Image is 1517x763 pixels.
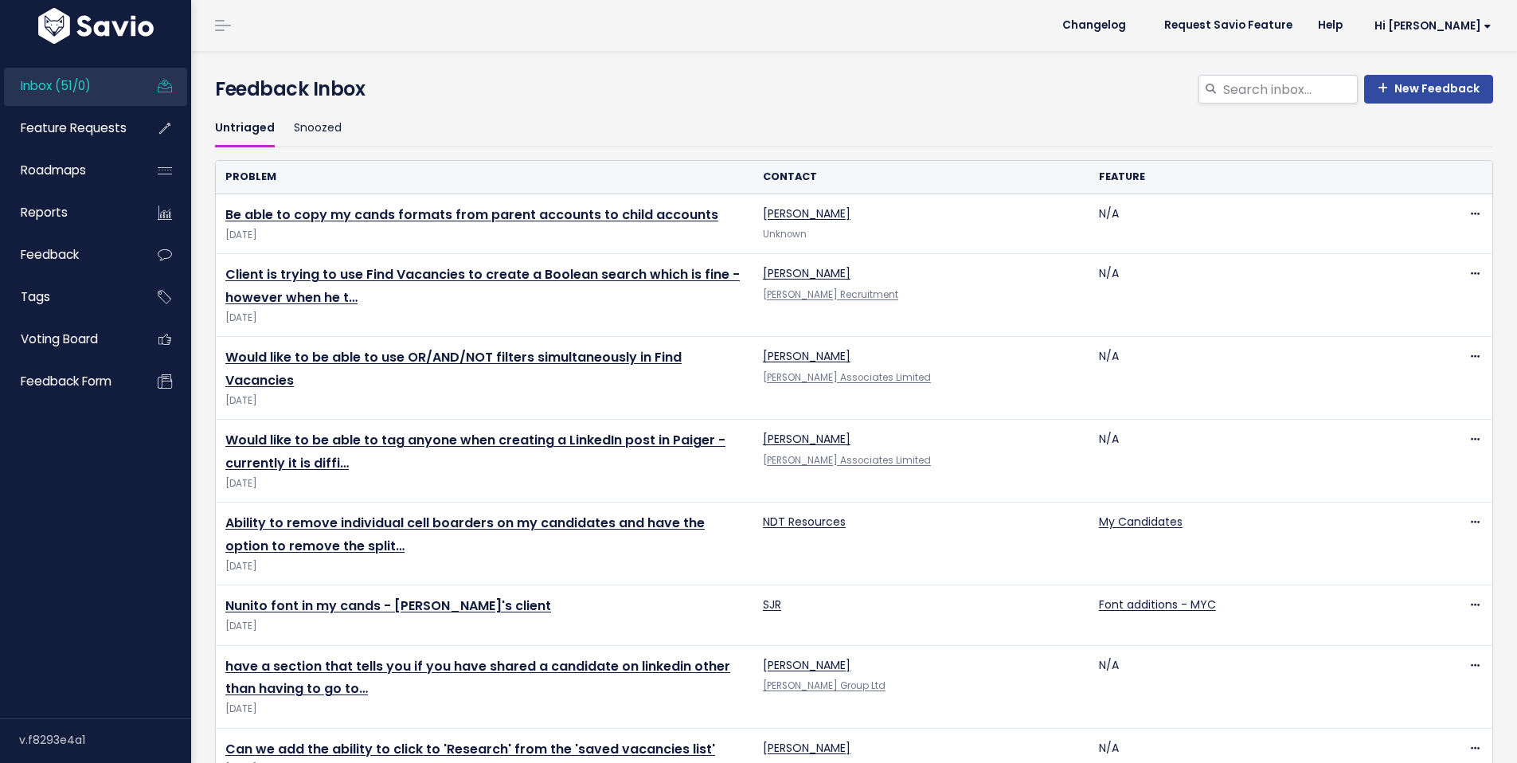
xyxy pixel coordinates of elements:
span: Voting Board [21,331,98,347]
span: Feature Requests [21,119,127,136]
a: Would like to be able to use OR/AND/NOT filters simultaneously in Find Vacancies [225,348,682,389]
a: Feature Requests [4,110,132,147]
span: [DATE] [225,475,744,492]
span: Reports [21,204,68,221]
a: [PERSON_NAME] [763,265,850,281]
a: Tags [4,279,132,315]
a: SJR [763,597,781,612]
a: [PERSON_NAME] Associates Limited [763,454,931,467]
th: Feature [1089,161,1425,194]
span: Unknown [763,228,807,241]
img: logo-white.9d6f32f41409.svg [34,8,158,44]
a: Request Savio Feature [1151,14,1305,37]
a: Roadmaps [4,152,132,189]
a: Font additions - MYC [1099,597,1216,612]
td: N/A [1089,194,1425,254]
a: Can we add the ability to click to 'Research' from the 'saved vacancies list' [225,740,715,758]
a: [PERSON_NAME] Recruitment [763,288,898,301]
a: Feedback [4,237,132,273]
input: Search inbox... [1222,75,1358,104]
a: Client is trying to use Find Vacancies to create a Boolean search which is fine - however when he t… [225,265,740,307]
div: v.f8293e4a1 [19,719,191,761]
a: Be able to copy my cands formats from parent accounts to child accounts [225,205,718,224]
span: Roadmaps [21,162,86,178]
a: [PERSON_NAME] Group Ltd [763,679,886,692]
a: have a section that tells you if you have shared a candidate on linkedin other than having to go to… [225,657,730,698]
td: N/A [1089,337,1425,420]
a: [PERSON_NAME] [763,348,850,364]
span: [DATE] [225,558,744,575]
span: Hi [PERSON_NAME] [1374,20,1492,32]
span: [DATE] [225,227,744,244]
span: Inbox (51/0) [21,77,91,94]
a: New Feedback [1364,75,1493,104]
span: Feedback form [21,373,111,389]
a: Hi [PERSON_NAME] [1355,14,1504,38]
a: [PERSON_NAME] [763,657,850,673]
a: Inbox (51/0) [4,68,132,104]
span: Tags [21,288,50,305]
a: Would like to be able to tag anyone when creating a LinkedIn post in Paiger - currently it is diffi… [225,431,725,472]
a: Snoozed [294,110,342,147]
a: Untriaged [215,110,275,147]
a: [PERSON_NAME] [763,431,850,447]
a: NDT Resources [763,514,846,530]
td: N/A [1089,645,1425,728]
th: Contact [753,161,1089,194]
td: N/A [1089,254,1425,337]
span: Changelog [1062,20,1126,31]
ul: Filter feature requests [215,110,1493,147]
span: Feedback [21,246,79,263]
a: Nunito font in my cands - [PERSON_NAME]'s client [225,597,551,615]
a: [PERSON_NAME] [763,740,850,756]
span: [DATE] [225,701,744,718]
td: N/A [1089,420,1425,503]
a: [PERSON_NAME] [763,205,850,221]
h4: Feedback Inbox [215,75,1493,104]
span: [DATE] [225,310,744,327]
a: Feedback form [4,363,132,400]
th: Problem [216,161,753,194]
span: [DATE] [225,393,744,409]
a: Help [1305,14,1355,37]
a: [PERSON_NAME] Associates Limited [763,371,931,384]
a: Ability to remove individual cell boarders on my candidates and have the option to remove the split… [225,514,705,555]
a: Reports [4,194,132,231]
a: Voting Board [4,321,132,358]
span: [DATE] [225,618,744,635]
a: My Candidates [1099,514,1183,530]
